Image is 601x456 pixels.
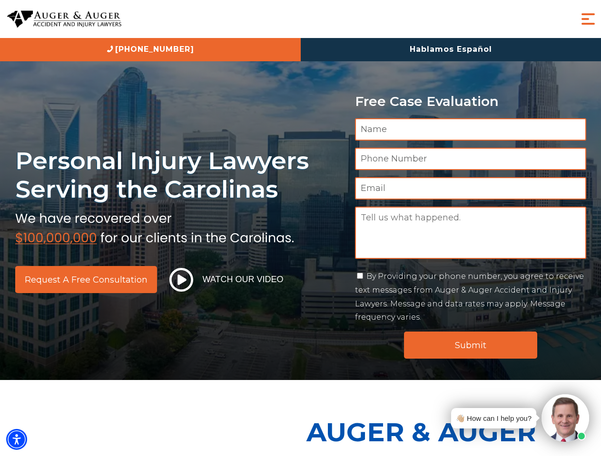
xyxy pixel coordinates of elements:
[355,148,586,170] input: Phone Number
[15,146,344,204] h1: Personal Injury Lawyers Serving the Carolinas
[355,118,586,141] input: Name
[7,10,121,28] img: Auger & Auger Accident and Injury Lawyers Logo
[579,9,598,28] button: Menu
[6,429,27,450] div: Accessibility Menu
[456,412,532,425] div: 👋🏼 How can I help you?
[404,332,537,359] input: Submit
[15,209,294,245] img: sub text
[25,275,148,284] span: Request a Free Consultation
[167,267,286,292] button: Watch Our Video
[542,394,589,442] img: Intaker widget Avatar
[355,177,586,199] input: Email
[355,94,586,109] p: Free Case Evaluation
[355,272,584,322] label: By Providing your phone number, you agree to receive text messages from Auger & Auger Accident an...
[15,266,157,293] a: Request a Free Consultation
[306,408,596,456] p: Auger & Auger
